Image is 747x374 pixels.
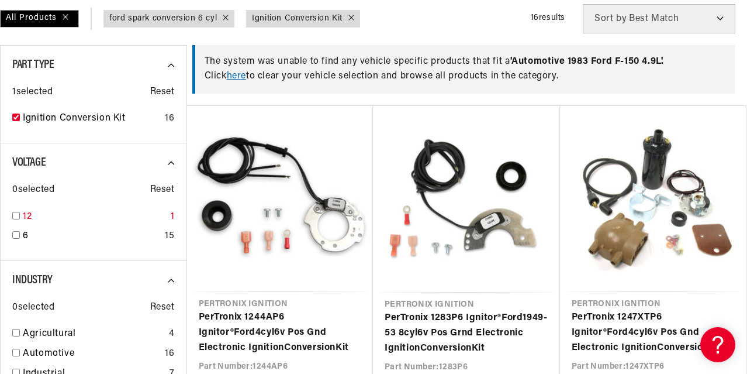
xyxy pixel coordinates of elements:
[23,229,160,244] a: 6
[227,71,246,81] a: here
[531,13,565,22] span: 16 results
[12,183,54,198] span: 0 selected
[165,111,174,126] div: 16
[12,300,54,315] span: 0 selected
[109,12,217,25] a: ford spark conversion 6 cyl
[385,311,548,356] a: PerTronix 1283P6 Ignitor®Ford1949-53 8cyl6v Pos Grnd Electronic IgnitionConversionKit
[150,183,175,198] span: Reset
[12,275,53,286] span: Industry
[23,210,166,225] a: 12
[12,85,53,100] span: 1 selected
[510,57,664,66] span: ' Automotive 1983 Ford F-150 4.9L '.
[23,327,164,342] a: Agricultural
[572,310,735,355] a: PerTronix 1247XTP6 Ignitor®Ford4cyl6v Pos Gnd Electronic IgnitionConversionKit
[12,59,54,71] span: Part Type
[165,229,174,244] div: 15
[171,210,175,225] div: 1
[150,300,175,315] span: Reset
[583,4,735,33] select: Sort by
[23,346,160,362] a: Automotive
[150,85,175,100] span: Reset
[12,157,46,169] span: Voltage
[594,14,627,23] span: Sort by
[252,12,343,25] a: Ignition Conversion Kit
[23,111,160,126] a: Ignition Conversion Kit
[165,346,174,362] div: 16
[199,310,362,355] a: PerTronix 1244AP6 Ignitor®Ford4cyl6v Pos Gnd Electronic IgnitionConversionKit
[169,327,175,342] div: 4
[192,45,735,94] div: The system was unable to find any vehicle specific products that fit a Click to clear your vehicl...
